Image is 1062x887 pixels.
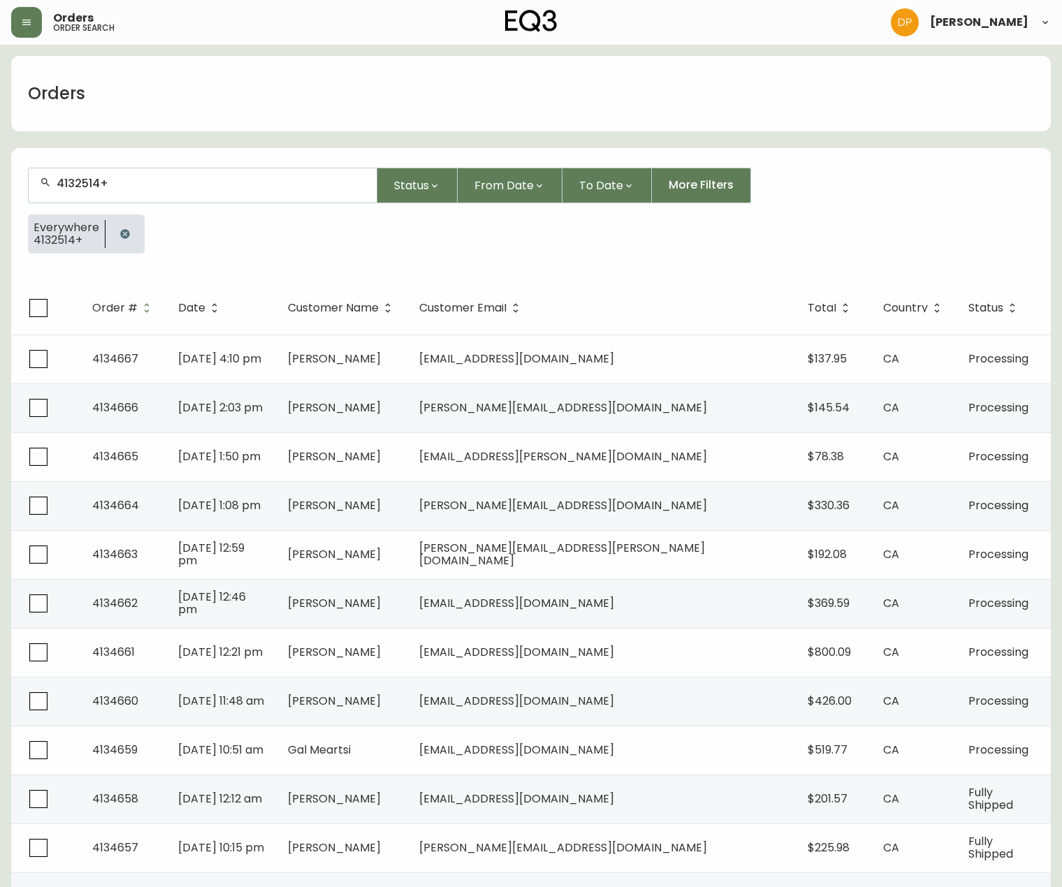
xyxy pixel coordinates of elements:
[178,351,261,367] span: [DATE] 4:10 pm
[92,304,138,312] span: Order #
[808,693,852,709] span: $426.00
[178,497,261,513] span: [DATE] 1:08 pm
[669,177,734,193] span: More Filters
[808,399,850,416] span: $145.54
[178,540,245,569] span: [DATE] 12:59 pm
[883,304,928,312] span: Country
[968,693,1028,709] span: Processing
[419,304,507,312] span: Customer Email
[883,448,899,464] span: CA
[178,304,205,312] span: Date
[92,399,138,416] span: 4134666
[288,351,381,367] span: [PERSON_NAME]
[808,840,850,856] span: $225.98
[883,840,899,856] span: CA
[883,693,899,709] span: CA
[968,302,1021,314] span: Status
[178,448,261,464] span: [DATE] 1:50 pm
[92,644,135,660] span: 4134661
[178,644,263,660] span: [DATE] 12:21 pm
[808,302,854,314] span: Total
[288,840,381,856] span: [PERSON_NAME]
[419,840,707,856] span: [PERSON_NAME][EMAIL_ADDRESS][DOMAIN_NAME]
[92,693,138,709] span: 4134660
[92,840,138,856] span: 4134657
[53,13,94,24] span: Orders
[808,644,851,660] span: $800.09
[288,791,381,807] span: [PERSON_NAME]
[562,168,652,203] button: To Date
[883,546,899,562] span: CA
[92,302,156,314] span: Order #
[968,497,1028,513] span: Processing
[968,546,1028,562] span: Processing
[28,82,85,105] h1: Orders
[883,351,899,367] span: CA
[419,540,705,569] span: [PERSON_NAME][EMAIL_ADDRESS][PERSON_NAME][DOMAIN_NAME]
[288,546,381,562] span: [PERSON_NAME]
[883,595,899,611] span: CA
[288,302,397,314] span: Customer Name
[930,17,1028,28] span: [PERSON_NAME]
[808,546,847,562] span: $192.08
[419,791,614,807] span: [EMAIL_ADDRESS][DOMAIN_NAME]
[288,644,381,660] span: [PERSON_NAME]
[579,177,623,194] span: To Date
[92,448,138,464] span: 4134665
[34,234,99,247] span: 4132514+
[178,742,263,758] span: [DATE] 10:51 am
[968,595,1028,611] span: Processing
[883,644,899,660] span: CA
[288,693,381,709] span: [PERSON_NAME]
[57,177,365,190] input: Search
[288,742,351,758] span: Gal Meartsi
[808,791,848,807] span: $201.57
[288,304,379,312] span: Customer Name
[883,497,899,513] span: CA
[458,168,562,203] button: From Date
[968,784,1013,813] span: Fully Shipped
[288,595,381,611] span: [PERSON_NAME]
[92,497,139,513] span: 4134664
[419,644,614,660] span: [EMAIL_ADDRESS][DOMAIN_NAME]
[505,10,557,32] img: logo
[419,351,614,367] span: [EMAIL_ADDRESS][DOMAIN_NAME]
[419,497,707,513] span: [PERSON_NAME][EMAIL_ADDRESS][DOMAIN_NAME]
[92,595,138,611] span: 4134662
[808,448,844,464] span: $78.38
[288,497,381,513] span: [PERSON_NAME]
[968,399,1028,416] span: Processing
[288,448,381,464] span: [PERSON_NAME]
[92,791,138,807] span: 4134658
[968,833,1013,862] span: Fully Shipped
[92,546,138,562] span: 4134663
[394,177,429,194] span: Status
[34,221,99,234] span: Everywhere
[419,448,707,464] span: [EMAIL_ADDRESS][PERSON_NAME][DOMAIN_NAME]
[883,742,899,758] span: CA
[968,644,1028,660] span: Processing
[419,302,525,314] span: Customer Email
[419,742,614,758] span: [EMAIL_ADDRESS][DOMAIN_NAME]
[178,302,224,314] span: Date
[883,399,899,416] span: CA
[288,399,381,416] span: [PERSON_NAME]
[808,304,836,312] span: Total
[883,791,899,807] span: CA
[474,177,534,194] span: From Date
[652,168,751,203] button: More Filters
[178,399,263,416] span: [DATE] 2:03 pm
[92,351,138,367] span: 4134667
[178,589,246,617] span: [DATE] 12:46 pm
[968,448,1028,464] span: Processing
[968,351,1028,367] span: Processing
[377,168,458,203] button: Status
[968,742,1028,758] span: Processing
[419,693,614,709] span: [EMAIL_ADDRESS][DOMAIN_NAME]
[891,8,919,36] img: b0154ba12ae69382d64d2f3159806b19
[968,304,1003,312] span: Status
[92,742,138,758] span: 4134659
[808,351,847,367] span: $137.95
[53,24,115,32] h5: order search
[419,399,707,416] span: [PERSON_NAME][EMAIL_ADDRESS][DOMAIN_NAME]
